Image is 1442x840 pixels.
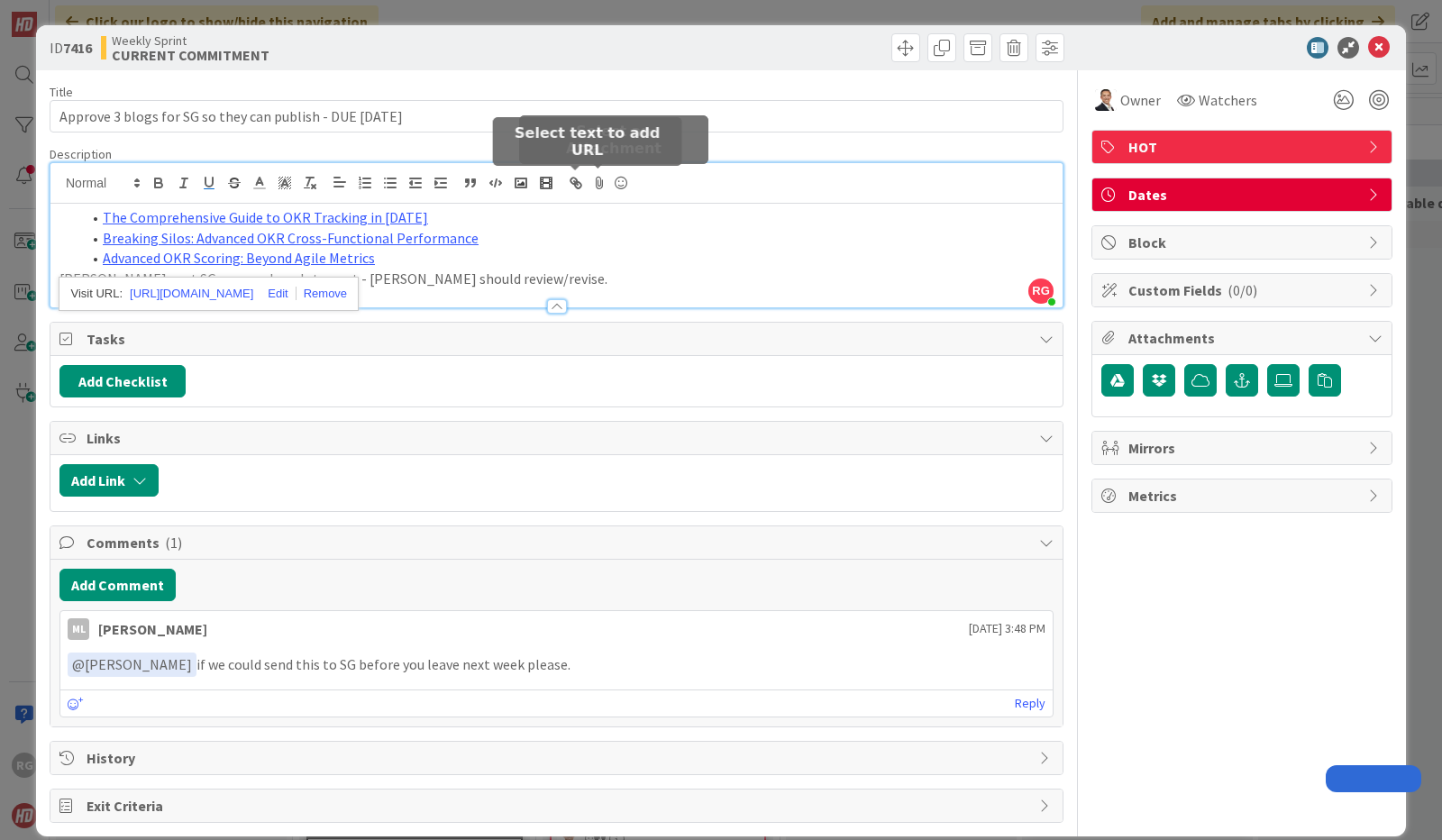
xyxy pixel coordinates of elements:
[87,427,1030,449] span: Links
[87,532,1030,553] span: Comments
[1120,89,1161,111] span: Owner
[68,653,1045,677] p: if we could send this to SG before you leave next week please.
[50,37,92,59] span: ID
[112,48,269,62] b: CURRENT COMMITMENT
[50,146,112,162] span: Description
[103,249,375,267] a: Advanced OKR Scoring: Beyond Agile Metrics
[59,464,159,497] button: Add Link
[500,124,675,159] h5: Select text to add URL
[87,328,1030,350] span: Tasks
[63,39,92,57] b: 7416
[1095,89,1117,111] img: SL
[59,569,176,601] button: Add Comment
[1199,89,1257,111] span: Watchers
[1028,278,1054,304] span: RG
[969,619,1045,638] span: [DATE] 3:48 PM
[1228,281,1257,299] span: ( 0/0 )
[103,229,479,247] a: Breaking Silos: Advanced OKR Cross-Functional Performance
[72,655,85,673] span: @
[1128,184,1359,205] span: Dates
[1128,279,1359,301] span: Custom Fields
[1128,232,1359,253] span: Block
[130,282,253,306] a: [URL][DOMAIN_NAME]
[1128,485,1359,507] span: Metrics
[1015,692,1045,715] a: Reply
[50,100,1063,132] input: type card name here...
[59,269,1054,289] p: [PERSON_NAME] sent SG approval ready to post - [PERSON_NAME] should review/revise.
[165,534,182,552] span: ( 1 )
[112,33,269,48] span: Weekly Sprint
[1128,136,1359,158] span: HOT
[98,618,207,640] div: [PERSON_NAME]
[1128,437,1359,459] span: Mirrors
[59,365,186,397] button: Add Checklist
[87,747,1030,769] span: History
[103,208,428,226] a: The Comprehensive Guide to OKR Tracking in [DATE]
[50,84,73,100] label: Title
[68,618,89,640] div: ML
[72,655,192,673] span: [PERSON_NAME]
[1128,327,1359,349] span: Attachments
[87,795,1030,817] span: Exit Criteria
